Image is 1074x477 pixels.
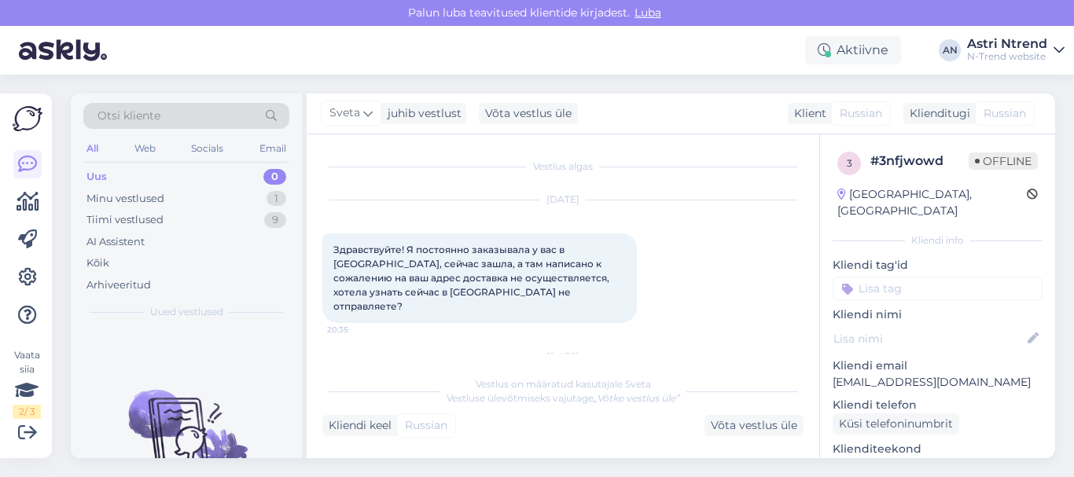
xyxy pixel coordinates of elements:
span: Russian [405,417,447,434]
span: 3 [847,157,852,169]
div: [GEOGRAPHIC_DATA], [GEOGRAPHIC_DATA] [837,186,1027,219]
div: Küsi telefoninumbrit [833,413,959,435]
span: Vestlus on määratud kasutajale Sveta [476,378,651,390]
div: Võta vestlus üle [479,103,578,124]
div: Tiimi vestlused [86,212,164,228]
span: Sveta [329,105,360,122]
div: [DATE] [322,193,804,207]
div: Astri Ntrend [967,38,1047,50]
div: Kõik [86,255,109,271]
div: Klient [788,105,826,122]
span: Russian [984,105,1026,122]
i: „Võtke vestlus üle” [594,392,680,404]
span: Uued vestlused [150,305,223,319]
div: Web [131,138,159,159]
div: Vaata siia [13,348,41,419]
span: Vestluse ülevõtmiseks vajutage [447,392,680,404]
div: juhib vestlust [381,105,462,122]
div: Kliendi info [833,233,1043,248]
span: Otsi kliente [97,108,160,124]
p: Kliendi email [833,358,1043,374]
p: Klienditeekond [833,441,1043,457]
span: Luba [630,6,666,20]
div: Kliendi keel [322,417,392,434]
div: 2 / 3 [13,405,41,419]
div: Email [256,138,289,159]
div: Socials [188,138,226,159]
span: 20:35 [327,324,386,336]
span: Russian [840,105,882,122]
p: Kliendi nimi [833,306,1043,323]
div: N-Trend website [967,50,1047,63]
a: Astri NtrendN-Trend website [967,38,1065,63]
div: Võta vestlus üle [704,415,804,436]
div: 1 [267,191,286,207]
img: Askly Logo [13,106,42,131]
span: Offline [969,152,1038,170]
div: [DATE] [322,350,804,364]
div: 9 [264,212,286,228]
div: All [83,138,101,159]
span: Здравствуйте! Я постоянно заказывала у вас в [GEOGRAPHIC_DATA], сейчас зашла, а там написано к со... [333,244,612,312]
div: Arhiveeritud [86,277,151,293]
input: Lisa nimi [833,330,1024,347]
div: 0 [263,169,286,185]
div: Uus [86,169,107,185]
p: Kliendi telefon [833,397,1043,413]
input: Lisa tag [833,277,1043,300]
div: Aktiivne [805,36,901,64]
div: Klienditugi [903,105,970,122]
div: # 3nfjwowd [870,152,969,171]
div: AI Assistent [86,234,145,250]
div: AN [939,39,961,61]
div: Minu vestlused [86,191,164,207]
div: Vestlus algas [322,160,804,174]
p: [EMAIL_ADDRESS][DOMAIN_NAME] [833,374,1043,391]
p: Kliendi tag'id [833,257,1043,273]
